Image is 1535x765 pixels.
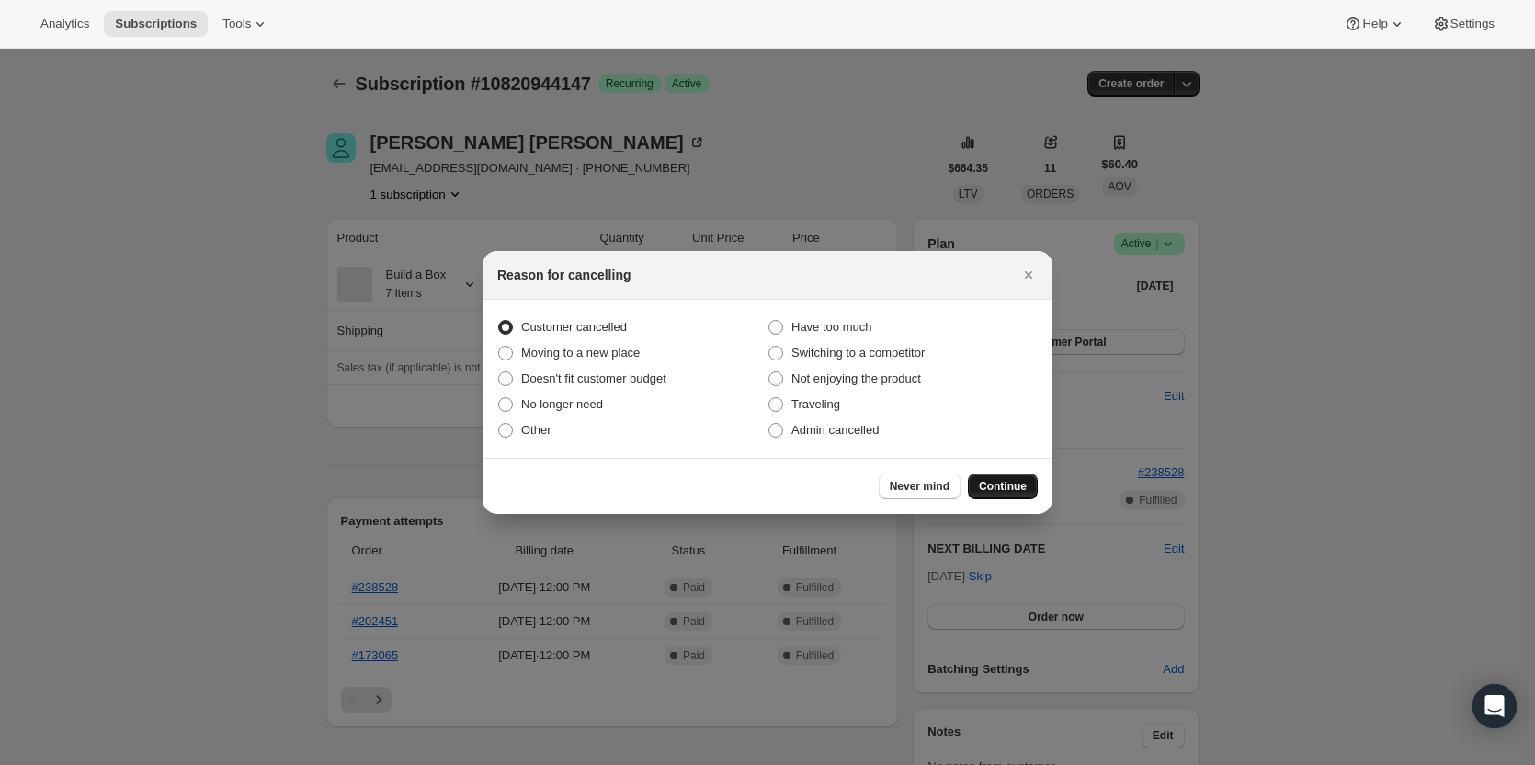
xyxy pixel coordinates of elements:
button: Help [1333,11,1416,37]
span: Help [1362,17,1387,31]
span: Traveling [791,397,840,411]
h2: Reason for cancelling [497,266,631,284]
span: Tools [222,17,251,31]
span: Switching to a competitor [791,346,925,360]
span: Never mind [890,479,949,494]
button: Tools [211,11,280,37]
button: Subscriptions [104,11,208,37]
button: Close [1016,262,1041,288]
button: Settings [1421,11,1506,37]
span: Have too much [791,320,871,334]
span: Other [521,423,551,437]
button: Never mind [879,474,961,499]
div: Open Intercom Messenger [1472,684,1517,728]
button: Analytics [29,11,100,37]
span: Admin cancelled [791,423,879,437]
button: Continue [968,474,1038,499]
span: Doesn't fit customer budget [521,371,666,385]
span: Continue [979,479,1027,494]
span: Subscriptions [115,17,197,31]
span: No longer need [521,397,603,411]
span: Not enjoying the product [791,371,921,385]
span: Analytics [40,17,89,31]
span: Settings [1450,17,1495,31]
span: Moving to a new place [521,346,640,360]
span: Customer cancelled [521,320,627,334]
